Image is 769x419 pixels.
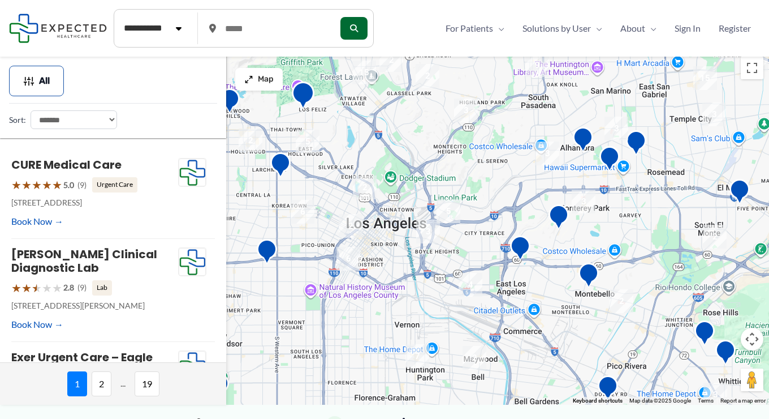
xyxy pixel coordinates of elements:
[719,20,751,37] span: Register
[416,220,440,243] div: 3
[702,102,726,126] div: 3
[573,397,623,405] button: Keyboard shortcuts
[729,179,750,208] div: Centrelake Imaging &#8211; El Monte
[11,246,157,276] a: [PERSON_NAME] Clinical Diagnostic Lab
[11,195,178,210] p: [STREET_ADDRESS]
[437,20,513,37] a: For PatientsMenu Toggle
[573,127,593,156] div: Pacific Medical Imaging
[578,263,599,292] div: Montebello Advanced Imaging
[572,190,595,213] div: 3
[698,397,714,404] a: Terms (opens in new tab)
[9,113,26,127] label: Sort:
[446,20,493,37] span: For Patients
[9,66,64,96] button: All
[179,351,206,379] img: Expected Healthcare Logo
[710,20,760,37] a: Register
[9,14,107,42] img: Expected Healthcare Logo - side, dark font, small
[21,174,32,195] span: ★
[352,61,376,84] div: 15
[620,20,645,37] span: About
[244,75,253,84] img: Maximize
[39,77,50,85] span: All
[741,57,763,79] button: Toggle fullscreen view
[32,277,42,298] span: ★
[598,375,618,404] div: Green Light Imaging
[694,320,715,349] div: Montes Medical Group, Inc.
[270,152,291,181] div: Western Diagnostic Radiology by RADDICO &#8211; Central LA
[703,225,727,249] div: 2
[92,371,111,396] span: 2
[353,176,377,199] div: 2
[339,214,362,238] div: 2
[77,178,87,193] span: (9)
[92,280,112,295] span: Lab
[611,20,666,37] a: AboutMenu Toggle
[459,273,482,297] div: 4
[336,247,360,271] div: 6
[67,371,87,396] span: 1
[610,289,633,313] div: 2
[591,20,602,37] span: Menu Toggle
[675,20,701,37] span: Sign In
[116,371,130,396] span: ...
[535,142,559,165] div: 3
[219,88,240,117] div: Belmont Village Senior Living Hollywood Hills
[599,146,620,175] div: Synergy Imaging Center
[42,174,52,195] span: ★
[513,20,611,37] a: Solutions by UserMenu Toggle
[258,75,274,84] span: Map
[11,349,153,379] a: Exer Urgent Care – Eagle Rock
[416,64,439,88] div: 2
[52,174,62,195] span: ★
[239,129,262,152] div: 2
[715,340,736,369] div: Mantro Mobile Imaging Llc
[92,177,137,192] span: Urgent Care
[257,239,277,268] div: Western Convalescent Hospital
[179,248,206,276] img: Expected Healthcare Logo
[11,316,63,333] a: Book Now
[42,277,52,298] span: ★
[291,200,314,224] div: 6
[179,159,206,187] img: Expected Healthcare Logo
[493,20,504,37] span: Menu Toggle
[21,277,32,298] span: ★
[296,130,319,153] div: 5
[292,82,314,113] div: Hd Diagnostic Imaging
[11,213,63,230] a: Book Now
[463,346,486,370] div: 2
[666,20,710,37] a: Sign In
[720,397,766,404] a: Report a map error
[77,280,87,295] span: (9)
[645,20,656,37] span: Menu Toggle
[548,204,569,233] div: Monterey Park Hospital AHMC
[629,397,691,404] span: Map data ©2025 Google
[454,99,478,122] div: 3
[32,174,42,195] span: ★
[525,53,549,77] div: 9
[63,178,74,193] span: 5.0
[23,75,34,87] img: Filter
[11,277,21,298] span: ★
[604,117,628,140] div: 3
[510,236,530,264] div: Edward R. Roybal Comprehensive Health Center
[703,383,727,407] div: 3
[741,369,763,391] button: Drag Pegman onto the map to open Street View
[52,277,62,298] span: ★
[405,344,429,368] div: 7
[11,174,21,195] span: ★
[626,130,646,159] div: Diagnostic Medical Group
[379,48,403,72] div: 2
[135,371,159,396] span: 19
[522,20,591,37] span: Solutions by User
[437,199,460,223] div: 5
[11,157,122,173] a: CURE Medical Care
[741,328,763,350] button: Map camera controls
[11,298,178,313] p: [STREET_ADDRESS][PERSON_NAME]
[235,68,283,91] button: Map
[693,66,717,90] div: 15
[63,280,74,295] span: 2.8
